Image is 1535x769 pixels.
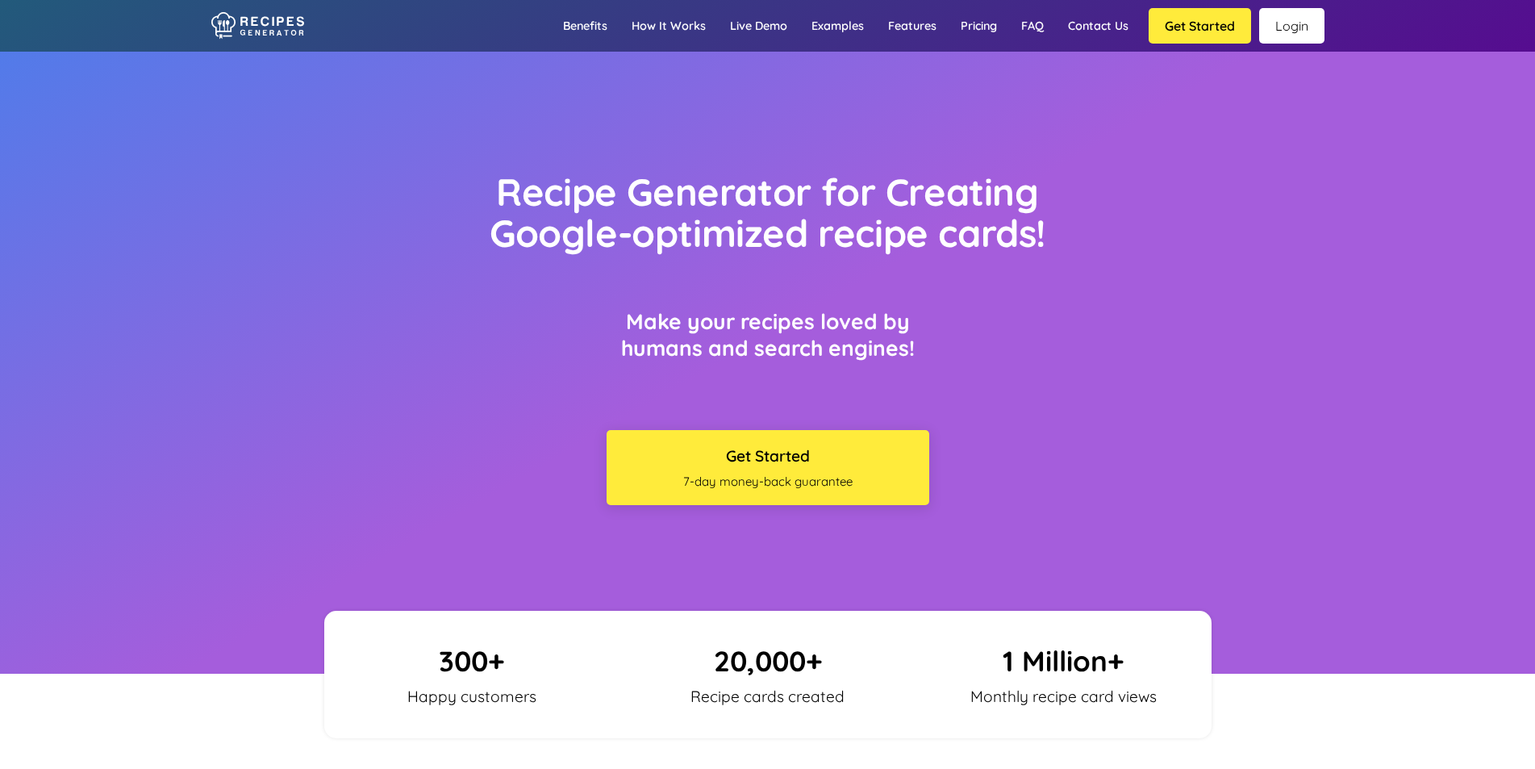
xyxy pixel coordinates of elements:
[1056,2,1141,49] a: Contact us
[607,430,929,505] button: Get Started7-day money-back guarantee
[632,643,903,679] p: 20,000+
[799,2,876,49] a: Examples
[1259,8,1324,44] a: Login
[1149,8,1251,44] button: Get Started
[876,2,949,49] a: Features
[949,2,1009,49] a: Pricing
[954,687,1172,706] p: Monthly recipe card views
[551,2,619,49] a: Benefits
[659,687,877,706] p: Recipe cards created
[453,171,1082,254] h1: Recipe Generator for Creating Google-optimized recipe cards!
[607,308,929,362] h3: Make your recipes loved by humans and search engines!
[619,2,718,49] a: How it works
[928,643,1199,679] p: 1 Million+
[615,474,921,489] span: 7-day money-back guarantee
[363,687,581,706] p: Happy customers
[1009,2,1056,49] a: FAQ
[336,643,608,679] p: 300+
[718,2,799,49] a: Live demo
